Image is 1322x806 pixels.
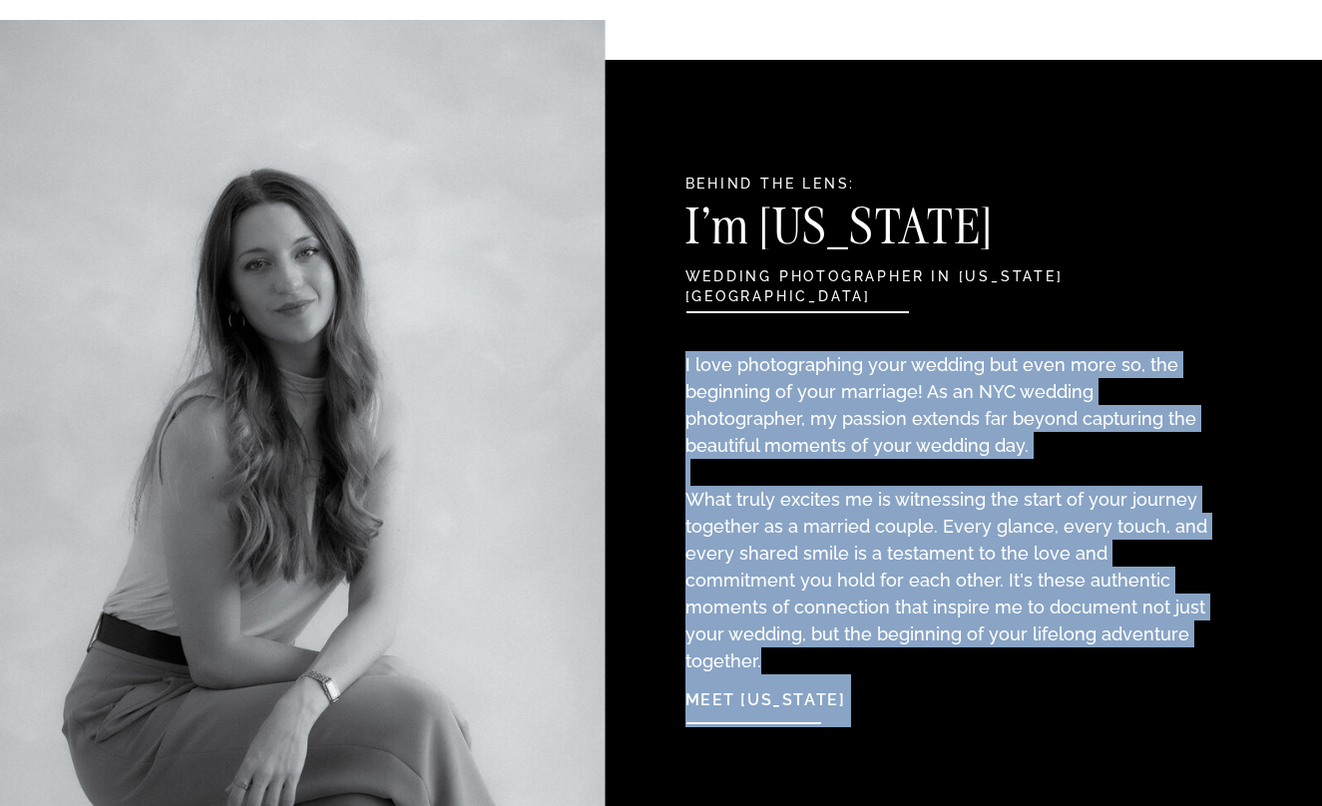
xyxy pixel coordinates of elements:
[685,202,1119,262] h3: I'm [US_STATE]
[685,674,902,717] a: Meet [US_STATE]
[685,267,1109,289] h2: wedding photographer in [US_STATE][GEOGRAPHIC_DATA]
[685,175,1109,197] h2: Behind the Lens:
[685,351,1213,634] p: I love photographing your wedding but even more so, the beginning of your marriage! As an NYC wed...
